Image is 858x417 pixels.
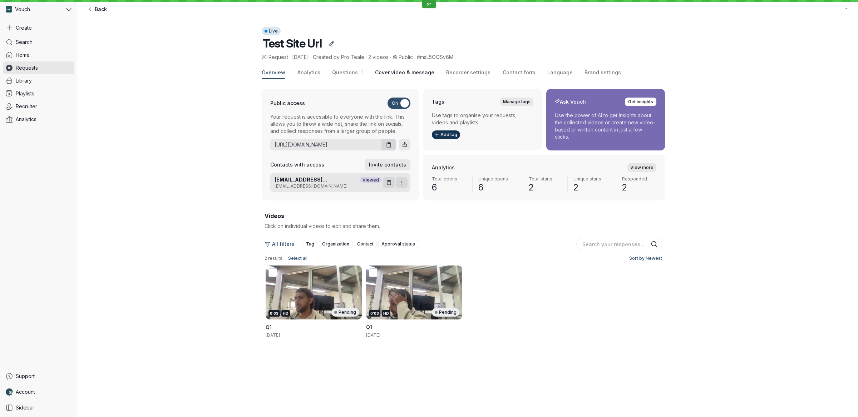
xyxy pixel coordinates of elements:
span: Select all [288,255,307,262]
div: HD [281,310,290,317]
button: Share [399,139,410,150]
a: Support [3,370,74,383]
span: Live [269,27,278,35]
div: 0:03 [369,310,380,317]
button: More request actions [396,177,408,188]
span: 6 [478,182,517,193]
div: Viewed [360,177,382,183]
a: View more [627,163,656,172]
span: Analytics [16,116,36,123]
div: Pending [432,308,459,317]
a: Nathan Weinstock avatarAccount [3,386,74,398]
span: Brand settings [585,69,621,76]
h3: Public access [270,100,305,107]
div: Vouch [3,3,65,16]
span: Responded [622,176,656,182]
span: 2 [529,182,562,193]
button: Sort by:Newest [626,254,662,263]
span: Total starts [529,176,562,182]
a: Analytics [3,113,74,126]
span: Home [16,51,30,59]
p: Click on individual videos to edit and share them. [265,223,459,230]
span: 2 results [265,255,282,261]
span: All filters [272,240,294,248]
a: Playlists [3,87,74,100]
h2: Tags [432,98,444,105]
span: Playlists [16,90,34,97]
h3: Contacts with access [270,161,324,168]
span: Library [16,77,32,84]
span: Recorder settings [446,69,490,76]
button: Search [651,241,658,248]
span: Create [16,24,32,31]
a: Back [83,4,111,15]
a: [URL][DOMAIN_NAME] [270,141,379,148]
span: Recruiter [16,103,37,110]
img: Nathan Weinstock avatar [6,388,13,396]
span: Sidebar [16,404,34,411]
span: On [392,98,398,109]
span: Questions [332,69,358,75]
h2: Ask Vouch [555,98,586,105]
span: View more [630,164,654,171]
div: Pending [331,308,359,317]
div: 0:03 [268,310,280,317]
button: Create [3,21,74,34]
span: Q1 [266,324,272,330]
span: Public [399,54,413,60]
button: Select all [285,254,310,263]
span: Request [262,54,288,61]
a: Home [3,49,74,61]
a: Manage tags [500,98,533,106]
span: Back [95,6,107,13]
button: Edit title [326,38,337,49]
span: · [413,54,417,61]
span: Contact form [503,69,535,76]
span: Search [16,39,33,46]
span: 1 [358,69,363,75]
span: Invite contacts [369,161,406,168]
span: · [389,54,393,61]
span: Test Site Url [263,36,321,50]
span: Support [16,373,35,380]
img: Vouch avatar [6,6,12,13]
span: Q1 [366,324,372,330]
span: Created by Pro Teale [313,54,364,60]
a: Recruiter [3,100,74,113]
button: Invite contacts [365,159,410,170]
span: Unique starts [573,176,611,182]
a: Search [3,36,74,49]
button: Approval status [378,240,418,248]
span: · [309,54,313,61]
div: HD [382,310,390,317]
button: Copy request link [383,177,395,188]
span: Sort by: Newest [629,255,662,262]
button: Tag [303,240,317,248]
span: Analytics [297,69,320,76]
span: Manage tags [503,98,531,105]
button: Contact [354,240,377,248]
p: Your request is accessible to everyone with the link. This allows you to throw a wide net, share ... [270,113,410,135]
h2: Videos [265,212,662,220]
span: · [364,54,368,61]
input: Search your responses... [576,237,662,251]
span: Total opens [432,176,467,182]
span: Tag [306,240,314,248]
button: Get insights [625,98,656,106]
span: [DATE] [366,332,380,338]
span: [DATE] [292,54,309,60]
button: Vouch avatarVouch [3,3,74,16]
span: Account [16,388,35,396]
span: 6 [432,182,467,193]
a: Sidebar [3,401,74,414]
span: #msL5OQSv6M [417,54,453,60]
span: 2 videos [368,54,389,60]
span: Organization [322,240,349,248]
span: Language [547,69,573,76]
h2: Analytics [432,164,455,171]
span: Unique opens [478,176,517,182]
a: Requests [3,61,74,74]
p: Use tags to organise your requests, videos and playlists. [432,112,533,126]
span: 2 [622,182,656,193]
span: · [288,54,292,61]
